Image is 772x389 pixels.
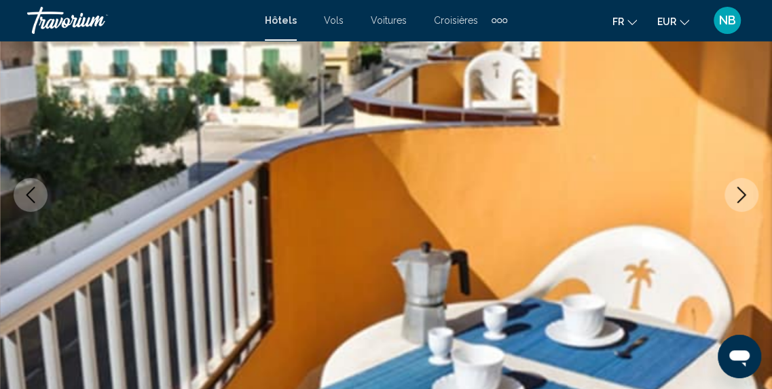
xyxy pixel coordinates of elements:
[324,15,344,26] a: Vols
[719,14,736,27] span: NB
[657,12,689,31] button: Change currency
[718,335,761,378] iframe: Bouton de lancement de la fenêtre de messagerie
[371,15,407,26] a: Voitures
[492,10,507,31] button: Extra navigation items
[657,16,676,27] span: EUR
[710,6,745,35] button: User Menu
[14,178,48,212] button: Previous image
[27,7,251,34] a: Travorium
[612,12,637,31] button: Change language
[724,178,758,212] button: Next image
[612,16,624,27] span: fr
[265,15,297,26] a: Hôtels
[434,15,478,26] a: Croisières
